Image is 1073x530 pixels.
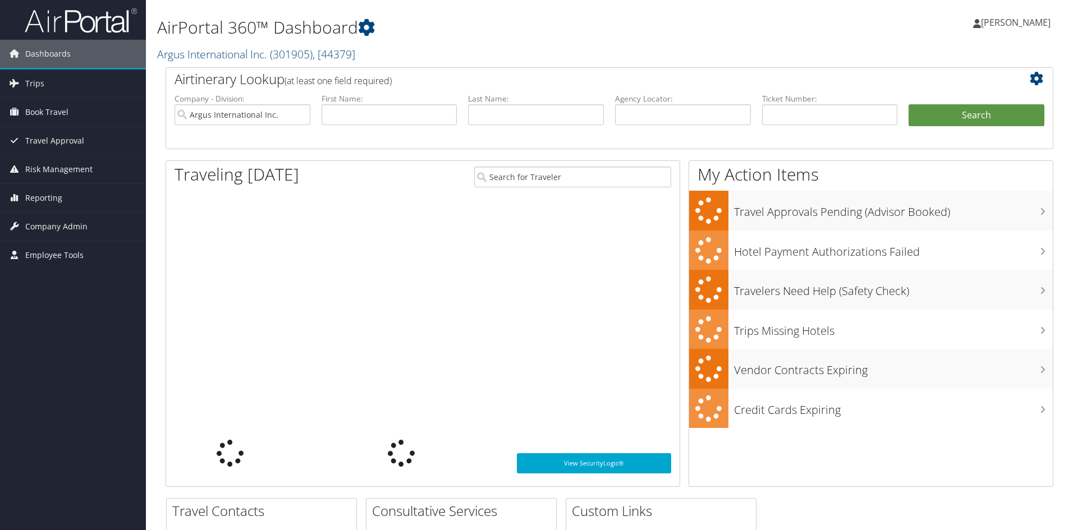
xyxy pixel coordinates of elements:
img: airportal-logo.png [25,7,137,34]
span: Employee Tools [25,241,84,269]
label: Last Name: [468,93,604,104]
a: Travel Approvals Pending (Advisor Booked) [689,191,1053,231]
h2: Airtinerary Lookup [175,70,970,89]
h2: Custom Links [572,501,756,520]
h3: Hotel Payment Authorizations Failed [734,238,1053,260]
a: Argus International Inc. [157,47,355,62]
h3: Trips Missing Hotels [734,317,1053,339]
h3: Travelers Need Help (Safety Check) [734,278,1053,299]
span: , [ 44379 ] [313,47,355,62]
h1: My Action Items [689,163,1053,186]
h2: Travel Contacts [172,501,356,520]
input: Search for Traveler [474,167,671,187]
a: Hotel Payment Authorizations Failed [689,231,1053,270]
span: Trips [25,70,44,98]
h1: Traveling [DATE] [175,163,299,186]
span: (at least one field required) [285,75,392,87]
label: Ticket Number: [762,93,898,104]
span: [PERSON_NAME] [981,16,1051,29]
label: Agency Locator: [615,93,751,104]
span: Book Travel [25,98,68,126]
h1: AirPortal 360™ Dashboard [157,16,760,39]
a: View SecurityLogic® [517,453,671,473]
label: First Name: [322,93,457,104]
a: [PERSON_NAME] [973,6,1062,39]
h3: Travel Approvals Pending (Advisor Booked) [734,199,1053,220]
a: Vendor Contracts Expiring [689,349,1053,389]
a: Trips Missing Hotels [689,310,1053,349]
span: Risk Management [25,155,93,183]
span: ( 301905 ) [270,47,313,62]
a: Travelers Need Help (Safety Check) [689,270,1053,310]
h2: Consultative Services [372,501,556,520]
span: Reporting [25,184,62,212]
span: Dashboards [25,40,71,68]
h3: Credit Cards Expiring [734,397,1053,418]
button: Search [909,104,1044,127]
span: Travel Approval [25,127,84,155]
label: Company - Division: [175,93,310,104]
a: Credit Cards Expiring [689,389,1053,428]
span: Company Admin [25,213,88,241]
h3: Vendor Contracts Expiring [734,357,1053,378]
